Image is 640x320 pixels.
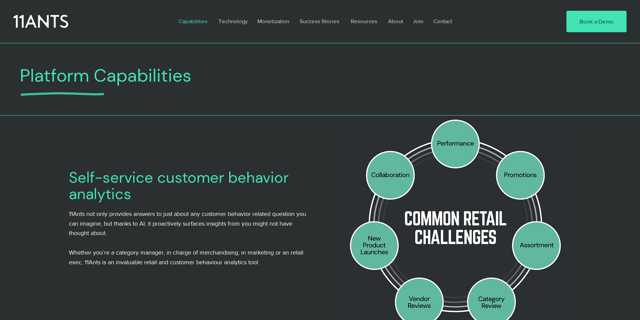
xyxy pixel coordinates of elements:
a: Resources [346,13,383,29]
span: 11Ants not only provides answers to just about any customer behavior related question you can ima... [69,211,306,237]
a: Success Stories [295,13,346,29]
span: Self-service customer behavior analytics [69,168,289,204]
span: Platform Capabilities [20,64,191,87]
p: Resources [347,13,381,29]
span: Whether you’re a category manager, in charge of merchandising, in marketing or an retail exec, 11... [69,249,303,266]
p: Contact [430,13,456,29]
span: Book a Demo [580,17,613,26]
p: About [385,13,407,29]
p: Technology [215,13,251,29]
a: Capabilities [174,13,213,29]
a: Join [408,13,428,29]
p: Capabilities [175,13,211,29]
a: Book a Demo [566,11,627,32]
p: Monetization [254,13,293,29]
a: Monetization [252,13,295,29]
a: About [383,13,408,29]
p: Join [410,13,427,29]
p: Success Stories [296,13,343,29]
nav: Site [174,13,546,29]
a: Contact [428,13,458,29]
a: Technology [213,13,252,29]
